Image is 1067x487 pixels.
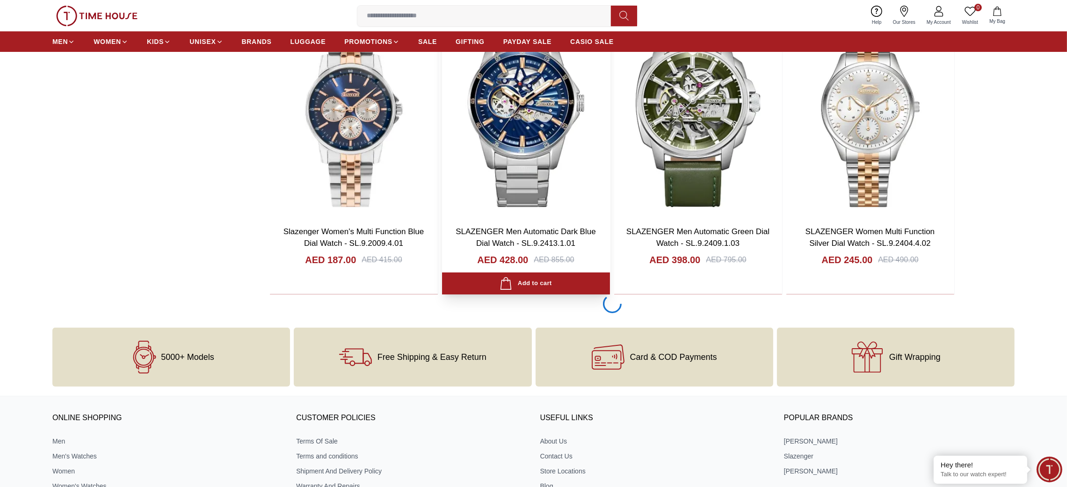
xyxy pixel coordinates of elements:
span: Card & COD Payments [630,352,717,362]
h4: AED 428.00 [477,253,528,266]
a: Terms Of Sale [296,437,527,446]
span: Gift Wrapping [889,352,941,362]
span: Free Shipping & Easy Return [377,352,486,362]
a: About Us [540,437,771,446]
a: Store Locations [540,466,771,476]
span: PAYDAY SALE [503,37,552,46]
span: BRANDS [242,37,272,46]
a: UNISEX [189,33,223,50]
a: [PERSON_NAME] [784,437,1015,446]
h4: AED 245.00 [821,253,872,266]
a: MEN [52,33,75,50]
p: Talk to our watch expert! [941,471,1020,479]
a: Contact Us [540,451,771,461]
h3: CUSTOMER POLICIES [296,411,527,425]
span: GIFTING [456,37,485,46]
h4: AED 187.00 [305,253,356,266]
div: AED 415.00 [362,254,402,265]
a: Terms and conditions [296,451,527,461]
span: 0 [974,4,982,11]
a: WOMEN [94,33,128,50]
a: Our Stores [887,4,921,28]
h3: ONLINE SHOPPING [52,411,283,425]
span: LUGGAGE [290,37,326,46]
a: GIFTING [456,33,485,50]
span: 5000+ Models [161,352,214,362]
span: KIDS [147,37,164,46]
span: UNISEX [189,37,216,46]
div: Hey there! [941,460,1020,470]
button: My Bag [984,5,1011,27]
a: PROMOTIONS [344,33,399,50]
span: My Bag [986,18,1009,25]
div: Chat Widget [1037,457,1062,482]
a: Women [52,466,283,476]
a: KIDS [147,33,171,50]
div: Add to cart [500,277,552,290]
a: SLAZENGER Women Multi Function Silver Dial Watch - SL.9.2404.4.02 [806,227,935,248]
span: Our Stores [889,19,919,26]
div: AED 795.00 [706,254,746,265]
h3: USEFUL LINKS [540,411,771,425]
span: Help [868,19,886,26]
span: Wishlist [958,19,982,26]
span: CASIO SALE [570,37,614,46]
h4: AED 398.00 [649,253,700,266]
div: AED 855.00 [534,254,574,265]
span: MEN [52,37,68,46]
a: 0Wishlist [957,4,984,28]
span: My Account [923,19,955,26]
a: Men's Watches [52,451,283,461]
a: SALE [418,33,437,50]
span: SALE [418,37,437,46]
span: PROMOTIONS [344,37,392,46]
a: BRANDS [242,33,272,50]
a: LUGGAGE [290,33,326,50]
a: Help [866,4,887,28]
h3: Popular Brands [784,411,1015,425]
a: Slazenger [784,451,1015,461]
a: SLAZENGER Men Automatic Dark Blue Dial Watch - SL.9.2413.1.01 [456,227,596,248]
a: Slazenger Women's Multi Function Blue Dial Watch - SL.9.2009.4.01 [283,227,424,248]
span: WOMEN [94,37,121,46]
a: PAYDAY SALE [503,33,552,50]
a: Shipment And Delivery Policy [296,466,527,476]
div: AED 490.00 [878,254,918,265]
button: Add to cart [442,272,610,294]
a: [PERSON_NAME] [784,466,1015,476]
a: Men [52,437,283,446]
a: CASIO SALE [570,33,614,50]
img: ... [56,6,138,26]
a: SLAZENGER Men Automatic Green Dial Watch - SL.9.2409.1.03 [626,227,769,248]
